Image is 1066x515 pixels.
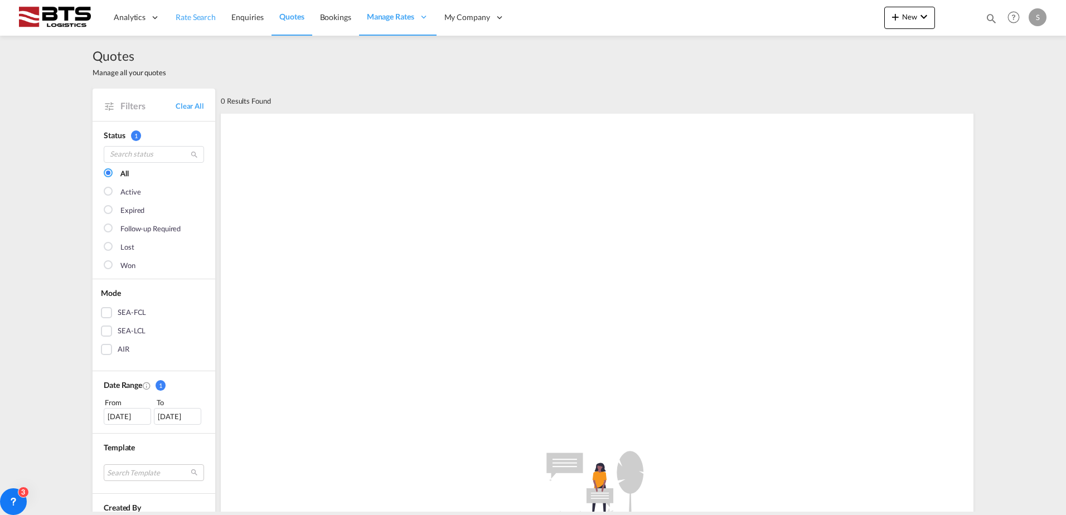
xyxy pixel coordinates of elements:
a: Clear All [176,101,204,111]
div: Active [120,187,140,198]
div: Help [1004,8,1029,28]
div: Lost [120,242,134,253]
span: Manage Rates [367,11,414,22]
div: Expired [120,205,144,216]
span: Rate Search [176,12,216,22]
span: Quotes [93,47,166,65]
div: [DATE] [104,408,151,425]
span: Quotes [279,12,304,21]
button: icon-plus 400-fgNewicon-chevron-down [884,7,935,29]
md-checkbox: AIR [101,344,207,355]
span: Created By [104,503,141,512]
md-checkbox: SEA-FCL [101,307,207,318]
div: Status 1 [104,130,204,141]
div: 0 Results Found [221,89,271,113]
span: Template [104,443,135,452]
span: From To [DATE][DATE] [104,397,204,425]
span: Manage all your quotes [93,67,166,77]
input: Search status [104,146,204,163]
span: Filters [120,100,176,112]
div: All [120,168,129,179]
div: S [1029,8,1046,26]
md-icon: icon-chevron-down [917,10,931,23]
md-icon: icon-magnify [190,150,198,159]
md-icon: icon-plus 400-fg [889,10,902,23]
span: My Company [444,12,490,23]
md-checkbox: SEA-LCL [101,325,207,337]
img: cdcc71d0be7811ed9adfbf939d2aa0e8.png [17,5,92,30]
md-icon: icon-magnify [985,12,997,25]
div: Won [120,260,135,271]
div: [DATE] [154,408,201,425]
span: 1 [156,380,166,391]
div: SEA-FCL [118,307,146,318]
span: Date Range [104,380,142,390]
div: From [104,397,153,408]
span: Help [1004,8,1023,27]
md-icon: Created On [142,381,151,390]
span: Analytics [114,12,146,23]
span: Bookings [320,12,351,22]
div: SEA-LCL [118,325,146,337]
span: Mode [101,288,121,298]
div: To [156,397,205,408]
span: Enquiries [231,12,264,22]
div: AIR [118,344,129,355]
span: 1 [131,130,141,141]
div: icon-magnify [985,12,997,29]
span: New [889,12,931,21]
div: Follow-up Required [120,224,181,235]
span: Status [104,130,125,140]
